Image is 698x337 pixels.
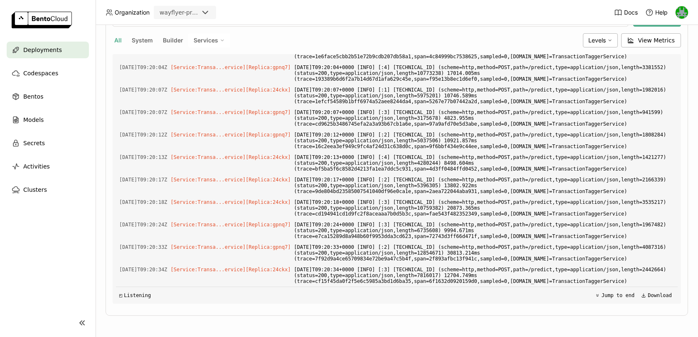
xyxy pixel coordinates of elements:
[246,64,290,70] span: [Replica:gpnq7]
[119,198,167,207] span: 2025-09-27T09:20:18.583Z
[23,68,58,78] span: Codespaces
[23,92,43,102] span: Bentos
[23,115,44,125] span: Models
[119,220,167,229] span: 2025-09-27T09:20:24.293Z
[23,161,50,171] span: Activities
[171,222,246,228] span: [Service:Transa...ervice]
[294,85,674,106] span: [DATE]T09:20:07+0000 [INFO] [:1] [TECHNICAL_ID] (scheme=http,method=POST,path=/predict,type=appli...
[294,243,674,263] span: [DATE]T09:20:33+0000 [INFO] [:2] [TECHNICAL_ID] (scheme=http,method=POST,path=/predict,type=appli...
[246,222,290,228] span: [Replica:gpnq7]
[294,220,674,241] span: [DATE]T09:20:24+0000 [INFO] [:3] [TECHNICAL_ID] (scheme=http,method=POST,path=/predict,type=appli...
[171,64,246,70] span: [Service:Transa...ervice]
[246,109,290,115] span: [Replica:gpnq7]
[614,8,638,17] a: Docs
[171,87,246,93] span: [Service:Transa...ervice]
[592,290,637,300] button: Jump to end
[7,42,89,58] a: Deployments
[171,132,246,138] span: [Service:Transa...ervice]
[7,158,89,175] a: Activities
[7,112,89,128] a: Models
[171,267,246,273] span: [Service:Transa...ervice]
[132,37,153,44] span: System
[294,108,674,129] span: [DATE]T09:20:07+0000 [INFO] [:3] [TECHNICAL_ID] (scheme=http,method=POST,path=/predict,type=appli...
[246,132,290,138] span: [Replica:gpnq7]
[163,37,183,44] span: Builder
[23,138,45,148] span: Secrets
[645,8,668,17] div: Help
[294,130,674,151] span: [DATE]T09:20:12+0000 [INFO] [:2] [TECHNICAL_ID] (scheme=http,method=POST,path=/predict,type=appli...
[246,177,290,183] span: [Replica:24ckx]
[7,135,89,151] a: Secrets
[294,63,674,84] span: [DATE]T09:20:04+0000 [INFO] [:4] [TECHNICAL_ID] (scheme=http,method=POST,path=/predict,type=appli...
[171,199,246,205] span: [Service:Transa...ervice]
[119,153,167,162] span: 2025-09-27T09:20:13.527Z
[246,87,290,93] span: [Replica:24ckx]
[188,33,230,47] div: Services
[119,243,167,252] span: 2025-09-27T09:20:33.682Z
[161,35,185,46] button: Builder
[119,175,167,184] span: 2025-09-27T09:20:17.204Z
[7,181,89,198] a: Clusters
[588,37,606,44] span: Levels
[171,177,246,183] span: [Service:Transa...ervice]
[119,130,167,139] span: 2025-09-27T09:20:12.565Z
[621,33,681,47] button: View Metrics
[638,36,675,45] span: View Metrics
[294,198,674,218] span: [DATE]T09:20:18+0000 [INFO] [:3] [TECHNICAL_ID] (scheme=http,method=POST,path=/predict,type=appli...
[12,12,72,28] img: logo
[7,65,89,82] a: Codespaces
[23,185,47,195] span: Clusters
[119,292,122,298] span: ◰
[624,9,638,16] span: Docs
[7,88,89,105] a: Bentos
[246,267,290,273] span: [Replica:24ckx]
[114,37,122,44] span: All
[199,9,200,17] input: Selected wayflyer-prod.
[246,199,290,205] span: [Replica:24ckx]
[246,244,290,250] span: [Replica:gpnq7]
[171,244,246,250] span: [Service:Transa...ervice]
[115,9,150,16] span: Organization
[294,175,674,196] span: [DATE]T09:20:17+0000 [INFO] [:2] [TECHNICAL_ID] (scheme=http,method=POST,path=/predict,type=appli...
[294,153,674,173] span: [DATE]T09:20:13+0000 [INFO] [:4] [TECHNICAL_ID] (scheme=http,method=POST,path=/predict,type=appli...
[171,109,246,115] span: [Service:Transa...ervice]
[23,45,62,55] span: Deployments
[639,290,674,300] button: Download
[130,35,155,46] button: System
[171,154,246,160] span: [Service:Transa...ervice]
[655,9,668,16] span: Help
[160,8,199,17] div: wayflyer-prod
[246,154,290,160] span: [Replica:24ckx]
[119,265,167,274] span: 2025-09-27T09:20:34.467Z
[119,292,151,298] div: Listening
[119,63,167,72] span: 2025-09-27T09:20:04.909Z
[294,265,674,286] span: [DATE]T09:20:34+0000 [INFO] [:3] [TECHNICAL_ID] (scheme=http,method=POST,path=/predict,type=appli...
[119,108,167,117] span: 2025-09-27T09:20:07.297Z
[119,85,167,94] span: 2025-09-27T09:20:07.267Z
[194,37,218,44] span: Services
[676,6,688,19] img: Sean Hickey
[583,33,618,47] div: Levels
[113,35,123,46] button: All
